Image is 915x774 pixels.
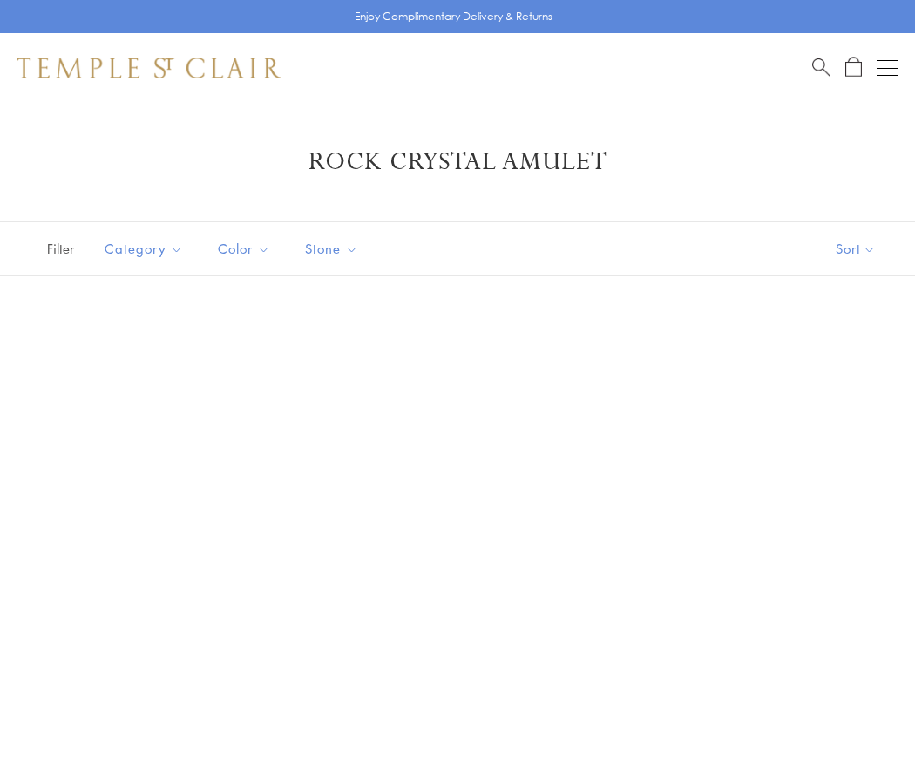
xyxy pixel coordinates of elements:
[877,58,898,78] button: Open navigation
[355,8,552,25] p: Enjoy Complimentary Delivery & Returns
[796,222,915,275] button: Show sort by
[209,238,283,260] span: Color
[296,238,371,260] span: Stone
[96,238,196,260] span: Category
[845,57,862,78] a: Open Shopping Bag
[91,229,196,268] button: Category
[812,57,830,78] a: Search
[44,146,871,178] h1: Rock Crystal Amulet
[205,229,283,268] button: Color
[17,58,281,78] img: Temple St. Clair
[292,229,371,268] button: Stone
